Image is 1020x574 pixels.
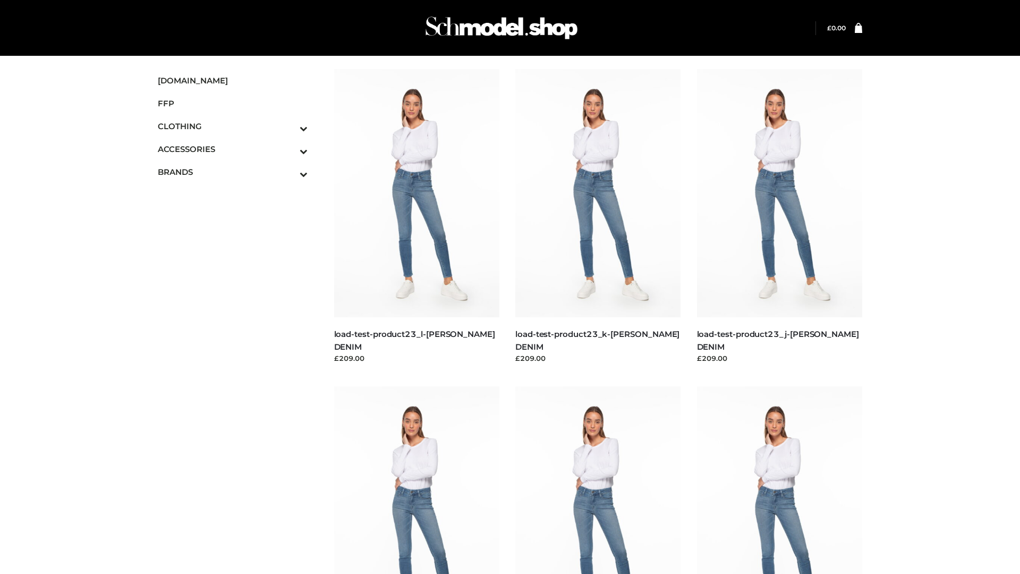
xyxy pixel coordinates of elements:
button: Toggle Submenu [270,138,308,161]
a: load-test-product23_k-[PERSON_NAME] DENIM [515,329,679,351]
a: load-test-product23_l-[PERSON_NAME] DENIM [334,329,495,351]
a: £0.00 [827,24,846,32]
button: Toggle Submenu [270,115,308,138]
span: FFP [158,97,308,109]
a: ACCESSORIESToggle Submenu [158,138,308,161]
bdi: 0.00 [827,24,846,32]
div: £209.00 [515,353,681,364]
span: £ [827,24,831,32]
span: BRANDS [158,166,308,178]
div: £209.00 [697,353,863,364]
a: FFP [158,92,308,115]
span: [DOMAIN_NAME] [158,74,308,87]
a: BRANDSToggle Submenu [158,161,308,183]
span: CLOTHING [158,120,308,132]
a: CLOTHINGToggle Submenu [158,115,308,138]
button: Toggle Submenu [270,161,308,183]
div: £209.00 [334,353,500,364]
a: load-test-product23_j-[PERSON_NAME] DENIM [697,329,859,351]
a: [DOMAIN_NAME] [158,69,308,92]
span: ACCESSORIES [158,143,308,155]
img: Schmodel Admin 964 [422,7,581,49]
